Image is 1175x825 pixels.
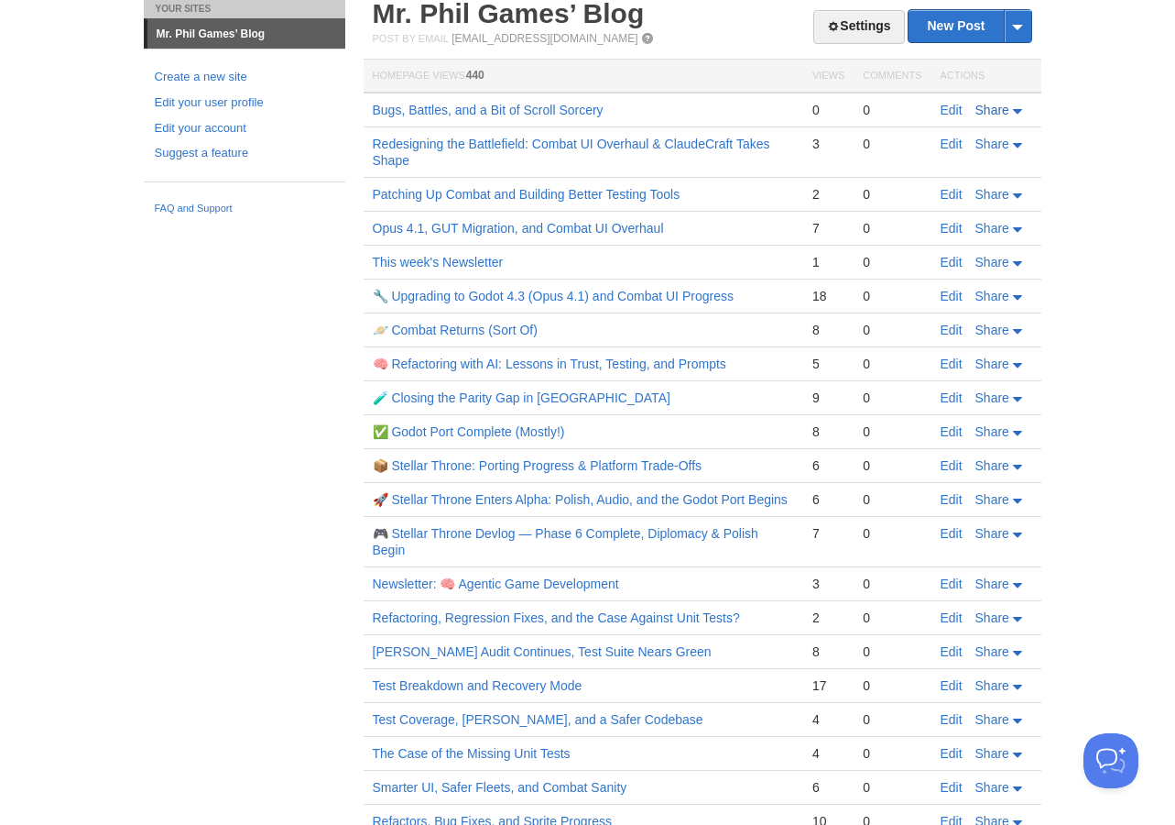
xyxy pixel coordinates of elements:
span: Share [975,577,1009,591]
span: Share [975,780,1009,795]
a: Opus 4.1, GUT Migration, and Combat UI Overhaul [373,221,664,236]
a: Edit [941,187,963,202]
a: Create a new site [155,68,334,87]
a: Edit [941,577,963,591]
div: 8 [812,643,844,660]
div: 0 [863,677,921,694]
a: Edit [941,289,963,303]
span: Share [975,678,1009,693]
div: 3 [812,136,844,152]
a: [PERSON_NAME] Audit Continues, Test Suite Nears Green [373,644,712,659]
div: 18 [812,288,844,304]
div: 0 [863,423,921,440]
a: Edit [941,221,963,236]
a: Refactoring, Regression Fixes, and the Case Against Unit Tests? [373,610,740,625]
a: FAQ and Support [155,201,334,217]
div: 3 [812,576,844,592]
span: Share [975,424,1009,439]
div: 5 [812,356,844,372]
div: 0 [863,457,921,474]
span: 440 [466,69,484,82]
div: 2 [812,186,844,203]
div: 4 [812,711,844,728]
a: The Case of the Missing Unit Tests [373,746,571,761]
div: 1 [812,254,844,270]
a: Edit [941,103,963,117]
a: Edit [941,357,963,371]
a: Edit [941,424,963,439]
div: 0 [863,220,921,236]
div: 6 [812,457,844,474]
div: 6 [812,491,844,508]
th: Homepage Views [364,60,803,93]
iframe: Help Scout Beacon - Open [1083,733,1138,788]
div: 0 [863,779,921,796]
a: Edit [941,526,963,541]
div: 0 [863,711,921,728]
div: 17 [812,677,844,694]
a: Edit [941,780,963,795]
div: 0 [863,390,921,406]
a: Edit your account [155,119,334,138]
span: Share [975,323,1009,337]
a: 🧠 Refactoring with AI: Lessons in Trust, Testing, and Prompts [373,357,726,371]
div: 0 [812,102,844,118]
div: 0 [863,288,921,304]
a: 🔧 Upgrading to Godot 4.3 (Opus 4.1) and Combat UI Progress [373,289,734,303]
div: 0 [863,610,921,626]
div: 0 [863,186,921,203]
div: 7 [812,220,844,236]
span: Share [975,746,1009,761]
a: Edit [941,323,963,337]
a: Bugs, Battles, and a Bit of Scroll Sorcery [373,103,604,117]
a: This week's Newsletter [373,255,504,269]
span: Share [975,289,1009,303]
span: Share [975,390,1009,405]
a: Patching Up Combat and Building Better Testing Tools [373,187,680,202]
span: Post by Email [373,33,449,44]
a: Edit [941,390,963,405]
span: Share [975,458,1009,473]
a: Edit [941,610,963,625]
span: Share [975,255,1009,269]
a: Edit [941,746,963,761]
span: Share [975,610,1009,625]
a: Settings [813,10,904,44]
span: Share [975,221,1009,236]
a: Newsletter: 🧠 Agentic Game Development [373,577,619,591]
div: 0 [863,745,921,762]
span: Share [975,187,1009,202]
a: Smarter UI, Safer Fleets, and Combat Sanity [373,780,627,795]
div: 0 [863,136,921,152]
th: Views [803,60,854,93]
a: [EMAIL_ADDRESS][DOMAIN_NAME] [452,32,637,45]
a: Edit [941,644,963,659]
div: 0 [863,102,921,118]
div: 0 [863,356,921,372]
a: Edit [941,712,963,727]
a: Suggest a feature [155,144,334,163]
a: Test Coverage, [PERSON_NAME], and a Safer Codebase [373,712,703,727]
a: 📦 Stellar Throne: Porting Progress & Platform Trade-Offs [373,458,702,473]
div: 0 [863,525,921,542]
div: 0 [863,322,921,338]
a: 🎮 Stellar Throne Devlog — Phase 6 Complete, Diplomacy & Polish Begin [373,526,758,557]
a: Edit [941,492,963,507]
a: 🧪 Closing the Parity Gap in [GEOGRAPHIC_DATA] [373,390,670,405]
th: Actions [931,60,1041,93]
a: 🚀 Stellar Throne Enters Alpha: Polish, Audio, and the Godot Port Begins [373,492,788,507]
a: 🪐 Combat Returns (Sort Of) [373,323,538,337]
span: Share [975,526,1009,541]
div: 8 [812,322,844,338]
div: 4 [812,745,844,762]
div: 0 [863,254,921,270]
span: Share [975,137,1009,151]
div: 9 [812,390,844,406]
span: Share [975,492,1009,507]
a: New Post [908,10,1030,42]
a: ✅ Godot Port Complete (Mostly!) [373,424,565,439]
a: Redesigning the Battlefield: Combat UI Overhaul & ClaudeCraft Takes Shape [373,137,770,168]
a: Test Breakdown and Recovery Mode [373,678,582,693]
a: Edit [941,458,963,473]
div: 7 [812,525,844,542]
